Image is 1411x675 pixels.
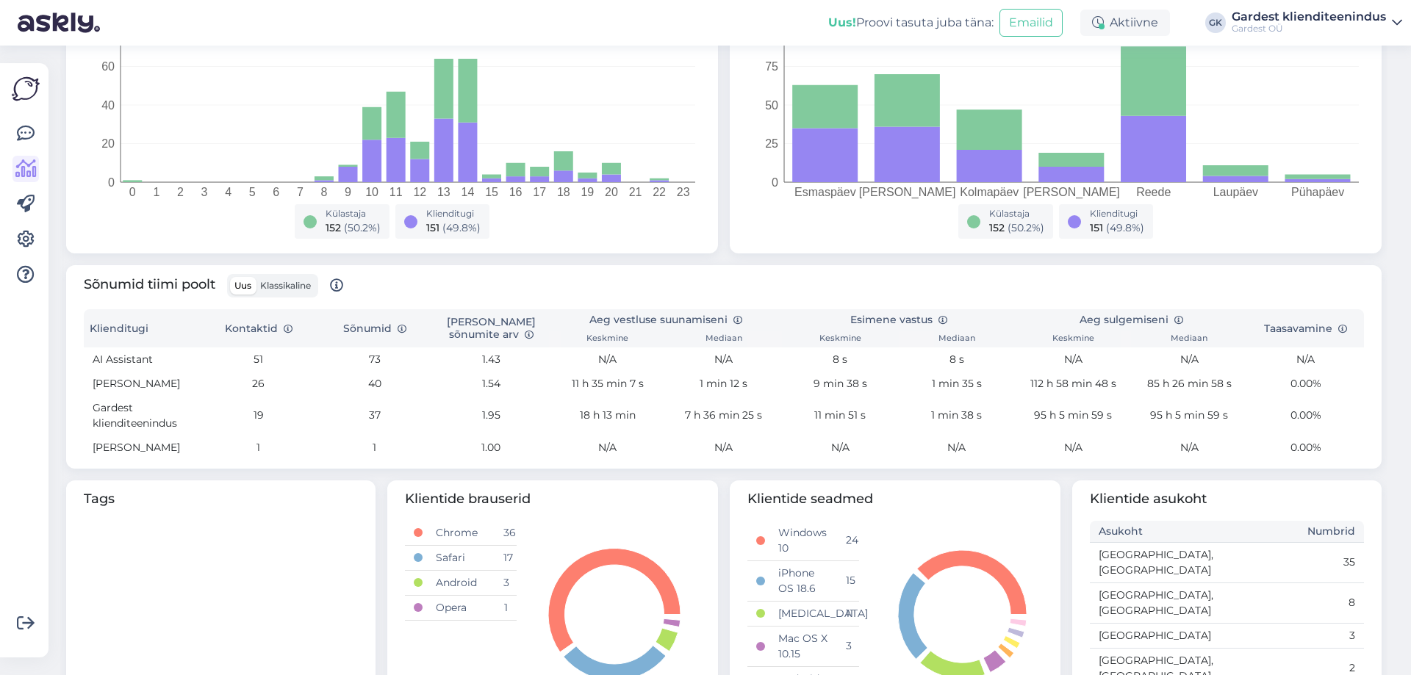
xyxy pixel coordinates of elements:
span: ( 49.8 %) [442,221,481,234]
td: 1 min 12 s [666,372,782,396]
tspan: 8 [321,186,328,198]
span: Klientide seadmed [747,489,1043,509]
td: 1 [200,436,316,460]
tspan: 10 [365,186,378,198]
th: Sõnumid [317,309,433,347]
tspan: 0 [108,176,115,189]
td: 9 min 38 s [782,372,898,396]
td: 35 [1227,542,1365,582]
b: Uus! [828,15,856,29]
td: Opera [427,595,494,620]
td: N/A [549,347,665,372]
th: Asukoht [1090,521,1227,543]
div: Külastaja [326,207,381,220]
tspan: 14 [462,186,475,198]
tspan: 25 [765,137,778,150]
tspan: Laupäev [1213,186,1258,198]
td: iPhone OS 18.6 [769,560,836,601]
tspan: Pühapäev [1291,186,1344,198]
div: Gardest OÜ [1232,23,1386,35]
tspan: 16 [509,186,523,198]
td: N/A [782,436,898,460]
td: [MEDICAL_DATA] [769,601,836,626]
td: N/A [1015,436,1131,460]
td: 36 [495,521,517,546]
td: 1 [495,595,517,620]
span: 151 [426,221,439,234]
th: Mediaan [666,331,782,347]
td: 8 [1227,582,1365,623]
tspan: 20 [605,186,618,198]
th: Keskmine [549,331,665,347]
th: Esimene vastus [782,309,1015,331]
td: 1.54 [433,372,549,396]
td: [PERSON_NAME] [84,436,200,460]
tspan: 1 [153,186,159,198]
tspan: 3 [201,186,208,198]
div: Gardest klienditeenindus [1232,11,1386,23]
th: Kontaktid [200,309,316,347]
td: [GEOGRAPHIC_DATA], [GEOGRAPHIC_DATA] [1090,542,1227,582]
span: ( 50.2 %) [1008,221,1044,234]
td: 85 h 26 min 58 s [1131,372,1247,396]
div: Aktiivne [1080,10,1170,36]
td: 1 min 38 s [899,396,1015,436]
td: 8 s [782,347,898,372]
th: Mediaan [899,331,1015,347]
td: 37 [317,396,433,436]
td: Gardest klienditeenindus [84,396,200,436]
td: N/A [549,436,665,460]
td: N/A [1131,436,1247,460]
td: 8 s [899,347,1015,372]
button: Emailid [999,9,1063,37]
span: ( 49.8 %) [1106,221,1144,234]
td: 40 [317,372,433,396]
span: Klassikaline [260,280,311,291]
img: Askly Logo [12,75,40,103]
tspan: 21 [629,186,642,198]
th: Aeg vestluse suunamiseni [549,309,782,331]
tspan: 23 [677,186,690,198]
tspan: 7 [297,186,304,198]
td: 0.00% [1248,372,1364,396]
td: N/A [666,347,782,372]
td: 18 h 13 min [549,396,665,436]
td: [GEOGRAPHIC_DATA], [GEOGRAPHIC_DATA] [1090,582,1227,623]
tspan: Reede [1136,186,1171,198]
td: Android [427,570,494,595]
tspan: Esmaspäev [794,186,856,198]
span: 152 [326,221,341,234]
td: 51 [200,347,316,372]
td: Windows 10 [769,521,836,561]
div: Klienditugi [426,207,481,220]
td: 26 [200,372,316,396]
tspan: 18 [557,186,570,198]
tspan: 60 [101,60,115,73]
tspan: 50 [765,99,778,112]
div: Külastaja [989,207,1044,220]
th: Keskmine [782,331,898,347]
td: 24 [837,521,859,561]
td: 11 min 51 s [782,396,898,436]
td: [PERSON_NAME] [84,372,200,396]
tspan: 11 [389,186,403,198]
td: 7 h 36 min 25 s [666,396,782,436]
tspan: 20 [101,137,115,150]
td: 1.43 [433,347,549,372]
a: Gardest klienditeenindusGardest OÜ [1232,11,1402,35]
tspan: 0 [129,186,136,198]
td: 11 h 35 min 7 s [549,372,665,396]
td: 3 [837,626,859,666]
th: Numbrid [1227,521,1365,543]
tspan: Kolmapäev [960,186,1019,198]
td: 19 [200,396,316,436]
td: 3 [495,570,517,595]
th: [PERSON_NAME] sõnumite arv [433,309,549,347]
tspan: [PERSON_NAME] [859,186,956,199]
span: 152 [989,221,1005,234]
td: Safari [427,545,494,570]
tspan: 22 [653,186,666,198]
td: 1 [317,436,433,460]
span: Uus [234,280,251,291]
td: 112 h 58 min 48 s [1015,372,1131,396]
